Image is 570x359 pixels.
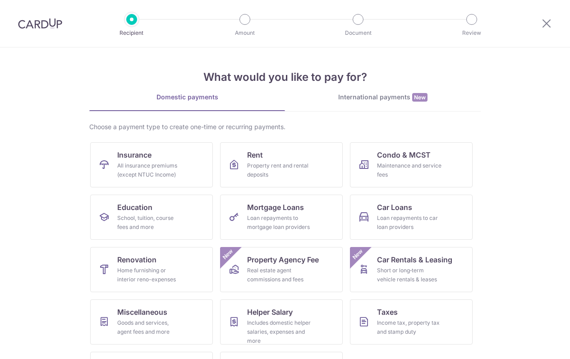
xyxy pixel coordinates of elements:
[412,93,427,102] span: New
[438,28,505,37] p: Review
[377,266,442,284] div: Short or long‑term vehicle rentals & leases
[221,247,235,262] span: New
[377,307,398,317] span: Taxes
[117,214,182,232] div: School, tuition, course fees and more
[377,214,442,232] div: Loan repayments to car loan providers
[18,18,62,29] img: CardUp
[220,142,343,187] a: RentProperty rent and rental deposits
[117,202,152,213] span: Education
[117,266,182,284] div: Home furnishing or interior reno-expenses
[117,161,182,179] div: All insurance premiums (except NTUC Income)
[117,318,182,336] div: Goods and services, agent fees and more
[89,122,481,131] div: Choose a payment type to create one-time or recurring payments.
[247,307,293,317] span: Helper Salary
[247,161,312,179] div: Property rent and rental deposits
[350,247,365,262] span: New
[90,299,213,345] a: MiscellaneousGoods and services, agent fees and more
[247,202,304,213] span: Mortgage Loans
[377,318,442,336] div: Income tax, property tax and stamp duty
[377,149,431,160] span: Condo & MCST
[247,318,312,345] div: Includes domestic helper salaries, expenses and more
[350,142,473,187] a: Condo & MCSTMaintenance and service fees
[117,254,156,265] span: Renovation
[377,254,452,265] span: Car Rentals & Leasing
[350,247,473,292] a: Car Rentals & LeasingShort or long‑term vehicle rentals & leasesNew
[350,195,473,240] a: Car LoansLoan repayments to car loan providers
[117,149,152,160] span: Insurance
[285,93,481,102] div: International payments
[89,69,481,85] h4: What would you like to pay for?
[211,28,278,37] p: Amount
[325,28,391,37] p: Document
[247,266,312,284] div: Real estate agent commissions and fees
[247,214,312,232] div: Loan repayments to mortgage loan providers
[98,28,165,37] p: Recipient
[247,149,263,160] span: Rent
[220,195,343,240] a: Mortgage LoansLoan repayments to mortgage loan providers
[220,299,343,345] a: Helper SalaryIncludes domestic helper salaries, expenses and more
[247,254,319,265] span: Property Agency Fee
[90,195,213,240] a: EducationSchool, tuition, course fees and more
[350,299,473,345] a: TaxesIncome tax, property tax and stamp duty
[117,307,167,317] span: Miscellaneous
[90,247,213,292] a: RenovationHome furnishing or interior reno-expenses
[220,247,343,292] a: Property Agency FeeReal estate agent commissions and feesNew
[377,161,442,179] div: Maintenance and service fees
[90,142,213,187] a: InsuranceAll insurance premiums (except NTUC Income)
[89,93,285,102] div: Domestic payments
[377,202,412,213] span: Car Loans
